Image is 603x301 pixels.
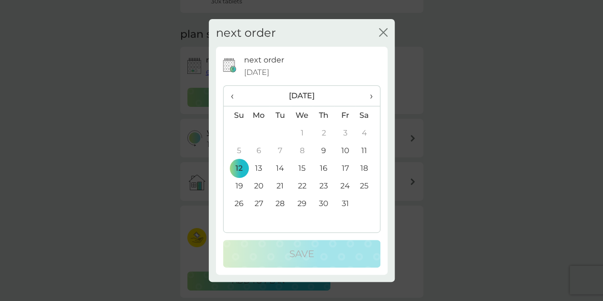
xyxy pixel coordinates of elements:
[269,106,291,125] th: Tu
[356,142,379,159] td: 11
[248,142,270,159] td: 6
[216,26,276,40] h2: next order
[269,195,291,212] td: 28
[334,124,356,142] td: 3
[356,124,379,142] td: 4
[291,195,313,212] td: 29
[313,195,334,212] td: 30
[363,86,372,106] span: ›
[248,177,270,195] td: 20
[291,159,313,177] td: 15
[334,142,356,159] td: 10
[231,86,241,106] span: ‹
[356,177,379,195] td: 25
[224,195,248,212] td: 26
[244,66,269,79] span: [DATE]
[334,159,356,177] td: 17
[334,177,356,195] td: 24
[291,142,313,159] td: 8
[291,106,313,125] th: We
[244,54,284,66] p: next order
[248,159,270,177] td: 13
[334,195,356,212] td: 31
[269,159,291,177] td: 14
[313,177,334,195] td: 23
[248,86,356,106] th: [DATE]
[269,177,291,195] td: 21
[356,159,379,177] td: 18
[313,142,334,159] td: 9
[248,106,270,125] th: Mo
[313,124,334,142] td: 2
[248,195,270,212] td: 27
[291,177,313,195] td: 22
[224,106,248,125] th: Su
[289,246,314,261] p: Save
[224,142,248,159] td: 5
[313,106,334,125] th: Th
[223,240,380,268] button: Save
[356,106,379,125] th: Sa
[334,106,356,125] th: Fr
[291,124,313,142] td: 1
[269,142,291,159] td: 7
[224,177,248,195] td: 19
[224,159,248,177] td: 12
[313,159,334,177] td: 16
[379,28,388,38] button: close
